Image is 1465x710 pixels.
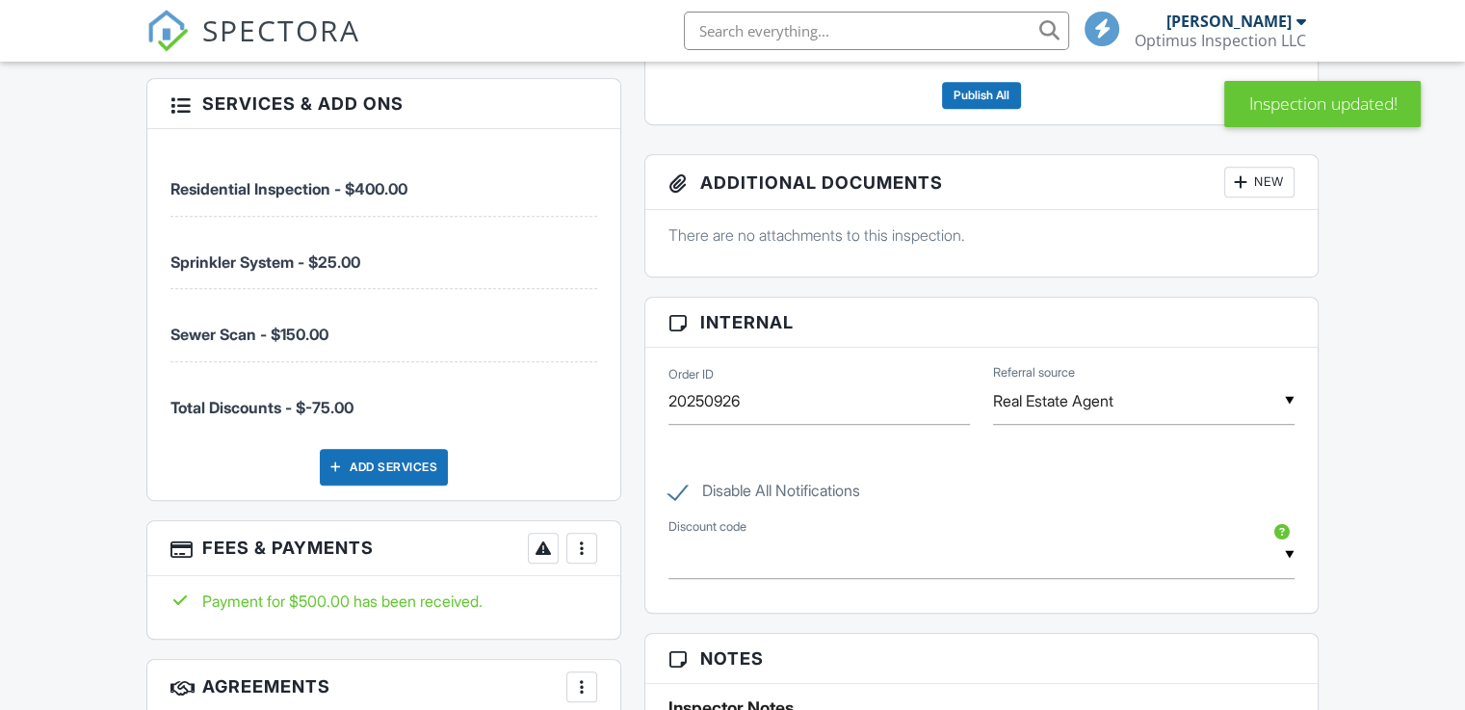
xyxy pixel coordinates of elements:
span: Residential Inspection - $400.00 [170,179,407,198]
div: [PERSON_NAME] [1166,12,1292,31]
label: Disable All Notifications [668,482,860,506]
div: Add Services [320,449,448,486]
label: Discount code [668,518,746,536]
div: Inspection updated! [1224,81,1421,127]
li: Service: Residential Inspection [170,144,597,216]
a: SPECTORA [146,26,360,66]
span: SPECTORA [202,10,360,50]
h3: Fees & Payments [147,521,620,576]
input: Search everything... [684,12,1069,50]
li: Service: Total Discounts [170,362,597,434]
img: The Best Home Inspection Software - Spectora [146,10,189,52]
span: Sewer Scan - $150.00 [170,325,328,344]
h3: Additional Documents [645,155,1318,210]
h3: Notes [645,634,1318,684]
div: New [1224,167,1295,197]
span: Total Discounts - $-75.00 [170,398,353,417]
label: Order ID [668,365,714,382]
li: Service: Sewer Scan [170,289,597,361]
li: Service: Sprinkler System [170,217,597,289]
h3: Services & Add ons [147,79,620,129]
div: Optimus Inspection LLC [1135,31,1306,50]
div: Payment for $500.00 has been received. [170,591,597,612]
span: Sprinkler System - $25.00 [170,252,360,272]
h3: Internal [645,298,1318,348]
label: Referral source [993,364,1075,381]
p: There are no attachments to this inspection. [668,224,1295,246]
